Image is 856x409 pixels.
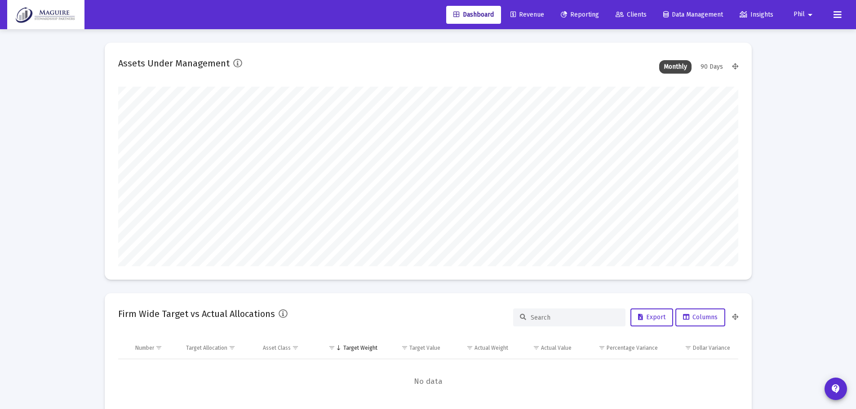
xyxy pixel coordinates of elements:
mat-icon: contact_support [830,383,841,394]
button: Phil [783,5,826,23]
td: Column Percentage Variance [578,337,664,359]
img: Dashboard [14,6,78,24]
div: 90 Days [696,60,727,74]
button: Export [630,308,673,326]
div: Monthly [659,60,692,74]
span: Show filter options for column 'Target Weight' [328,344,335,351]
div: Percentage Variance [607,344,658,352]
span: Export [638,313,665,321]
span: Columns [683,313,718,321]
span: Dashboard [453,11,494,18]
span: Show filter options for column 'Target Value' [401,344,408,351]
button: Columns [675,308,725,326]
a: Data Management [656,6,730,24]
td: Column Target Allocation [180,337,257,359]
td: Column Target Value [384,337,447,359]
span: Data Management [663,11,723,18]
div: Asset Class [263,344,291,352]
a: Revenue [503,6,551,24]
div: Data grid [118,337,738,404]
div: Actual Value [541,344,572,352]
td: Column Target Weight [316,337,384,359]
input: Search [531,314,619,321]
span: Reporting [561,11,599,18]
span: Revenue [510,11,544,18]
div: Target Weight [343,344,377,352]
span: Show filter options for column 'Dollar Variance' [685,344,692,351]
h2: Firm Wide Target vs Actual Allocations [118,307,275,321]
span: No data [118,377,738,387]
span: Show filter options for column 'Target Allocation' [229,344,235,351]
td: Column Asset Class [257,337,316,359]
td: Column Actual Weight [447,337,514,359]
td: Column Number [129,337,180,359]
span: Show filter options for column 'Asset Class' [292,344,299,351]
span: Insights [740,11,773,18]
div: Actual Weight [475,344,508,352]
div: Target Value [409,344,440,352]
span: Show filter options for column 'Actual Weight' [466,344,473,351]
a: Dashboard [446,6,501,24]
span: Clients [616,11,647,18]
div: Number [135,344,154,352]
a: Reporting [554,6,606,24]
a: Insights [732,6,781,24]
span: Show filter options for column 'Number' [155,344,162,351]
a: Clients [608,6,654,24]
h2: Assets Under Management [118,56,230,70]
span: Show filter options for column 'Actual Value' [533,344,540,351]
div: Target Allocation [186,344,227,352]
td: Column Actual Value [514,337,578,359]
span: Show filter options for column 'Percentage Variance' [599,344,605,351]
td: Column Dollar Variance [664,337,738,359]
div: Dollar Variance [693,344,730,352]
mat-icon: arrow_drop_down [805,6,816,24]
span: Phil [794,11,805,18]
